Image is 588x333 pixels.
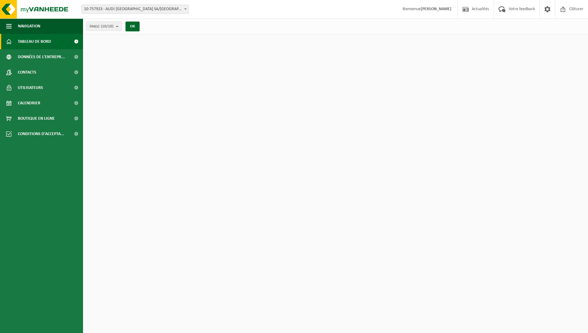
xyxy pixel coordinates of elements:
span: Calendrier [18,95,40,111]
button: OK [125,22,140,31]
span: Conditions d'accepta... [18,126,64,142]
span: Boutique en ligne [18,111,55,126]
span: 10-757923 - AUDI BRUSSELS SA/NV - VORST [81,5,189,14]
span: Tableau de bord [18,34,51,49]
span: Site(s) [89,22,113,31]
button: Site(s)(10/10) [86,22,122,31]
span: 10-757923 - AUDI BRUSSELS SA/NV - VORST [81,5,189,14]
span: Contacts [18,65,36,80]
span: Utilisateurs [18,80,43,95]
span: Données de l'entrepr... [18,49,65,65]
count: (10/10) [101,24,113,28]
strong: [PERSON_NAME] [421,7,451,11]
span: Navigation [18,18,40,34]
